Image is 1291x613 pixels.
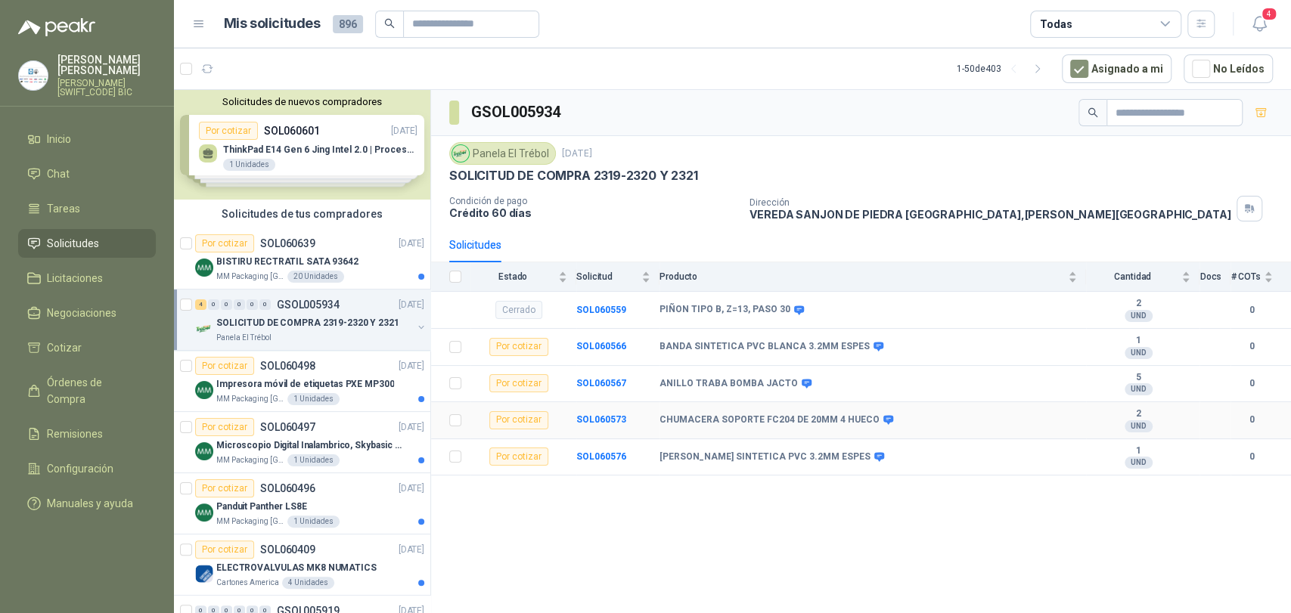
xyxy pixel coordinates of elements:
a: Inicio [18,125,156,153]
div: 1 Unidades [287,515,340,528]
b: ANILLO TRABA BOMBA JACTO [659,378,798,390]
p: Cartones America [216,577,279,589]
img: Company Logo [452,145,469,162]
span: Producto [659,271,1065,282]
div: 0 [234,299,245,310]
p: SOL060409 [260,544,315,555]
span: Configuración [47,460,113,477]
div: 4 [195,299,206,310]
span: Cantidad [1086,271,1178,282]
p: SOLICITUD DE COMPRA 2319-2320 Y 2321 [449,168,698,184]
div: Cerrado [495,301,542,319]
th: Solicitud [576,262,659,292]
p: [DATE] [399,237,424,251]
p: Crédito 60 días [449,206,737,219]
b: 2 [1086,408,1190,420]
div: UND [1125,383,1153,395]
b: 0 [1230,413,1273,427]
span: Manuales y ayuda [47,495,133,512]
button: Asignado a mi [1062,54,1172,83]
a: Por cotizarSOL060498[DATE] Company LogoImpresora móvil de etiquetas PXE MP300MM Packaging [GEOGRA... [174,351,430,412]
div: Por cotizar [489,374,548,392]
div: 0 [259,299,271,310]
span: Remisiones [47,426,103,442]
p: MM Packaging [GEOGRAPHIC_DATA] [216,271,284,283]
a: 4 0 0 0 0 0 GSOL005934[DATE] Company LogoSOLICITUD DE COMPRA 2319-2320 Y 2321Panela El Trébol [195,296,427,344]
p: ELECTROVALVULAS MK8 NUMATICS [216,561,377,575]
th: Estado [470,262,576,292]
b: 0 [1230,376,1273,391]
p: Dirección [749,197,1230,208]
div: 0 [208,299,219,310]
p: MM Packaging [GEOGRAPHIC_DATA] [216,393,284,405]
div: 1 - 50 de 403 [957,57,1050,81]
div: Por cotizar [195,234,254,252]
span: Inicio [47,131,71,147]
div: UND [1125,457,1153,469]
a: Solicitudes [18,229,156,258]
a: Licitaciones [18,264,156,293]
p: [DATE] [399,298,424,312]
p: MM Packaging [GEOGRAPHIC_DATA] [216,515,284,528]
img: Company Logo [195,259,213,277]
span: Solicitudes [47,235,99,252]
span: Tareas [47,200,80,217]
a: Por cotizarSOL060496[DATE] Company LogoPanduit Panther LS8EMM Packaging [GEOGRAPHIC_DATA]1 Unidades [174,473,430,534]
b: 1 [1086,445,1190,457]
h3: GSOL005934 [471,101,563,124]
div: 0 [221,299,232,310]
a: Por cotizarSOL060409[DATE] Company LogoELECTROVALVULAS MK8 NUMATICSCartones America4 Unidades [174,534,430,596]
button: 4 [1246,11,1273,38]
div: UND [1125,347,1153,359]
a: SOL060576 [576,451,626,462]
p: SOLICITUD DE COMPRA 2319-2320 Y 2321 [216,316,399,330]
div: Todas [1040,16,1072,33]
th: Producto [659,262,1086,292]
a: Tareas [18,194,156,223]
div: 4 Unidades [282,577,334,589]
div: Solicitudes de tus compradores [174,200,430,228]
p: [DATE] [399,543,424,557]
span: Cotizar [47,339,82,356]
b: 1 [1086,335,1190,347]
div: UND [1125,310,1153,322]
img: Company Logo [19,61,48,90]
span: Negociaciones [47,305,116,321]
p: [DATE] [399,420,424,435]
b: 5 [1086,372,1190,384]
p: [DATE] [562,147,592,161]
p: SOL060496 [260,483,315,494]
p: MM Packaging [GEOGRAPHIC_DATA] [216,454,284,466]
p: [DATE] [399,481,424,496]
b: PIÑON TIPO B, Z=13, PASO 30 [659,304,790,316]
div: 1 Unidades [287,454,340,466]
p: SOL060639 [260,238,315,249]
a: Órdenes de Compra [18,368,156,413]
b: [PERSON_NAME] SINTETICA PVC 3.2MM ESPES [659,451,870,463]
div: Por cotizar [195,418,254,436]
span: 4 [1261,7,1277,21]
p: GSOL005934 [277,299,340,310]
b: BANDA SINTETICA PVC BLANCA 3.2MM ESPES [659,341,870,353]
a: Configuración [18,454,156,483]
b: CHUMACERA SOPORTE FC204 DE 20MM 4 HUECO [659,414,880,426]
div: Por cotizar [195,540,254,559]
img: Company Logo [195,503,213,522]
p: [DATE] [399,359,424,373]
p: VEREDA SANJON DE PIEDRA [GEOGRAPHIC_DATA] , [PERSON_NAME][GEOGRAPHIC_DATA] [749,208,1230,221]
th: Docs [1199,262,1230,292]
div: 20 Unidades [287,271,344,283]
p: Impresora móvil de etiquetas PXE MP300 [216,377,394,392]
p: SOL060498 [260,361,315,371]
img: Company Logo [195,565,213,583]
a: Cotizar [18,333,156,362]
div: Por cotizar [489,338,548,356]
button: No Leídos [1184,54,1273,83]
img: Company Logo [195,381,213,399]
div: Por cotizar [489,447,548,466]
p: Condición de pago [449,196,737,206]
a: SOL060573 [576,414,626,425]
b: 0 [1230,450,1273,464]
p: Panduit Panther LS8E [216,500,307,514]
